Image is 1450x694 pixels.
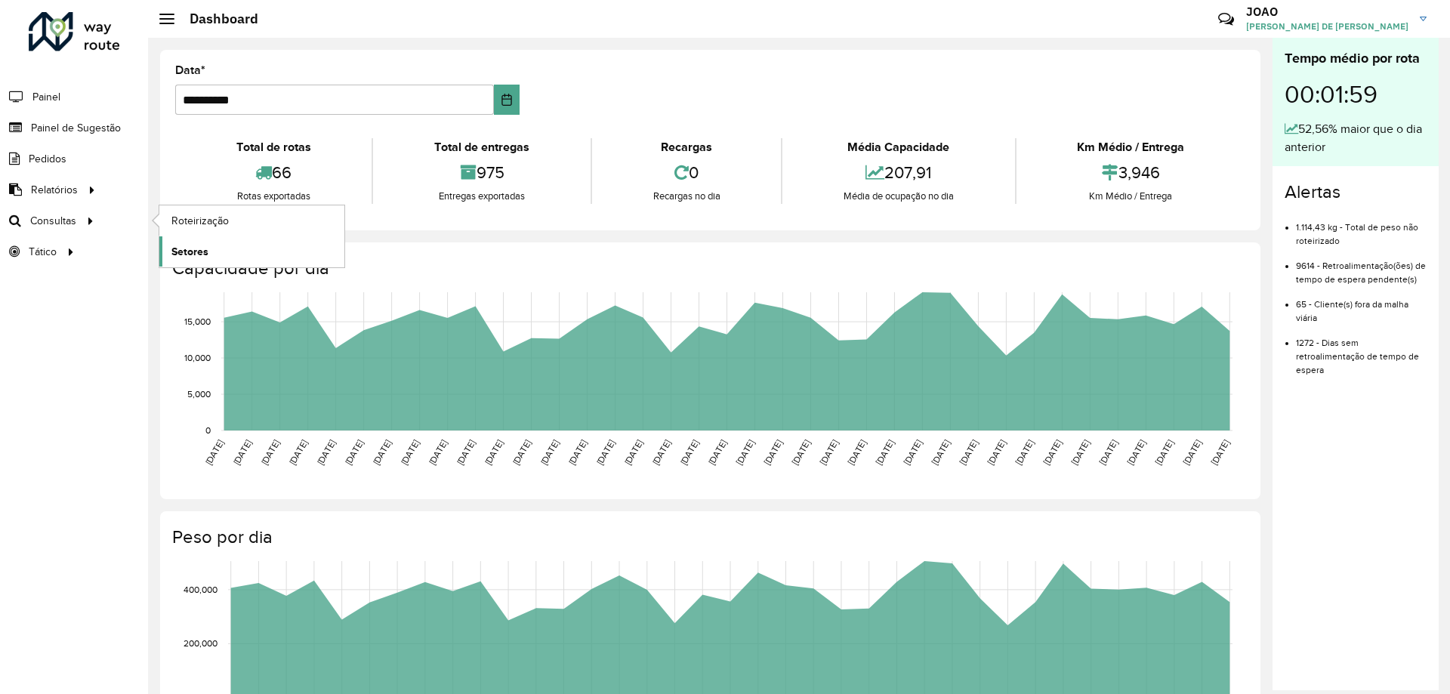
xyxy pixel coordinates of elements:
text: [DATE] [315,438,337,467]
div: Recargas [596,138,777,156]
text: [DATE] [1041,438,1063,467]
h3: JOAO [1246,5,1408,19]
a: Contato Rápido [1210,3,1242,35]
text: [DATE] [1069,438,1091,467]
div: 975 [377,156,586,189]
div: 207,91 [786,156,1010,189]
text: [DATE] [231,438,253,467]
text: [DATE] [566,438,588,467]
span: Painel [32,89,60,105]
text: [DATE] [1181,438,1203,467]
span: Setores [171,244,208,260]
span: [PERSON_NAME] DE [PERSON_NAME] [1246,20,1408,33]
text: [DATE] [622,438,644,467]
text: 15,000 [184,316,211,326]
a: Setores [159,236,344,267]
text: 0 [205,425,211,435]
div: 66 [179,156,368,189]
text: [DATE] [874,438,896,467]
text: [DATE] [818,438,840,467]
span: Consultas [30,213,76,229]
div: 0 [596,156,777,189]
div: Média de ocupação no dia [786,189,1010,204]
text: [DATE] [790,438,812,467]
text: [DATE] [706,438,728,467]
div: Km Médio / Entrega [1020,138,1242,156]
text: [DATE] [343,438,365,467]
div: Média Capacidade [786,138,1010,156]
h4: Capacidade por dia [172,258,1245,279]
div: Rotas exportadas [179,189,368,204]
text: [DATE] [1013,438,1035,467]
div: Tempo médio por rota [1285,48,1427,69]
span: Roteirização [171,213,229,229]
text: [DATE] [930,438,952,467]
text: [DATE] [427,438,449,467]
text: [DATE] [455,438,477,467]
span: Relatórios [31,182,78,198]
text: [DATE] [287,438,309,467]
text: [DATE] [734,438,756,467]
text: [DATE] [1125,438,1147,467]
button: Choose Date [494,85,520,115]
label: Data [175,61,205,79]
li: 65 - Cliente(s) fora da malha viária [1296,286,1427,325]
a: Roteirização [159,205,344,236]
div: Total de rotas [179,138,368,156]
h4: Alertas [1285,181,1427,203]
h4: Peso por dia [172,526,1245,548]
text: [DATE] [203,438,225,467]
text: [DATE] [958,438,980,467]
h2: Dashboard [174,11,258,27]
text: [DATE] [538,438,560,467]
div: Km Médio / Entrega [1020,189,1242,204]
text: [DATE] [1209,438,1231,467]
text: [DATE] [678,438,700,467]
span: Painel de Sugestão [31,120,121,136]
span: Pedidos [29,151,66,167]
text: [DATE] [594,438,616,467]
text: 400,000 [184,585,217,594]
text: [DATE] [483,438,504,467]
li: 9614 - Retroalimentação(ões) de tempo de espera pendente(s) [1296,248,1427,286]
div: 52,56% maior que o dia anterior [1285,120,1427,156]
text: [DATE] [650,438,672,467]
div: 00:01:59 [1285,69,1427,120]
div: Total de entregas [377,138,586,156]
span: Tático [29,244,57,260]
text: 200,000 [184,639,217,649]
text: [DATE] [762,438,784,467]
text: [DATE] [846,438,868,467]
text: [DATE] [511,438,532,467]
text: [DATE] [399,438,421,467]
text: [DATE] [902,438,924,467]
div: 3,946 [1020,156,1242,189]
text: [DATE] [259,438,281,467]
text: [DATE] [371,438,393,467]
li: 1272 - Dias sem retroalimentação de tempo de espera [1296,325,1427,377]
text: [DATE] [1097,438,1119,467]
text: [DATE] [1153,438,1175,467]
li: 1.114,43 kg - Total de peso não roteirizado [1296,209,1427,248]
text: 5,000 [187,389,211,399]
div: Entregas exportadas [377,189,586,204]
text: [DATE] [986,438,1007,467]
text: 10,000 [184,353,211,362]
div: Recargas no dia [596,189,777,204]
